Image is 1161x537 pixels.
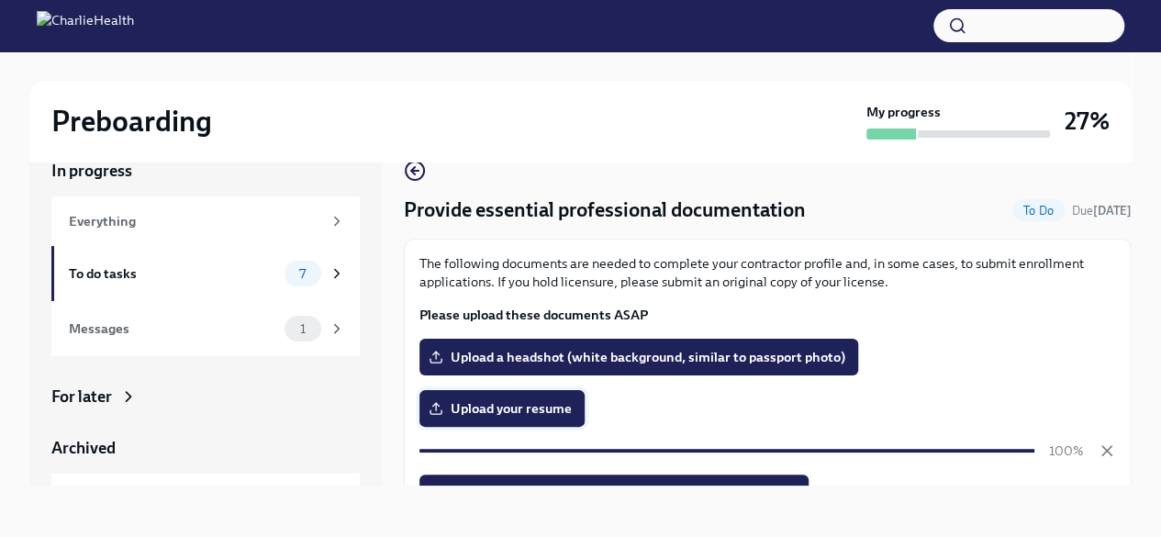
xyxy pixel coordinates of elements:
a: In progress [51,160,360,182]
span: Upload your resume [432,399,572,418]
span: October 6th, 2025 09:00 [1072,202,1132,219]
span: Due [1072,204,1132,218]
strong: My progress [866,103,941,121]
img: CharlieHealth [37,11,134,40]
span: 1 [289,322,317,336]
h3: 27% [1065,105,1110,138]
div: For later [51,386,112,408]
strong: [DATE] [1093,204,1132,218]
a: Messages1 [51,301,360,356]
div: To do tasks [69,263,277,284]
div: Messages [69,319,277,339]
label: Upload a copy of your professional license or certification [419,475,809,511]
span: 7 [288,267,317,281]
div: Everything [69,211,321,231]
p: 100% [1049,442,1083,460]
strong: Please upload these documents ASAP [419,307,648,323]
span: To Do [1012,204,1065,218]
a: Everything [51,196,360,246]
span: Upload a copy of your professional license or certification [432,484,796,502]
h2: Preboarding [51,103,212,140]
a: Archived [51,437,360,459]
p: The following documents are needed to complete your contractor profile and, in some cases, to sub... [419,254,1116,291]
a: For later [51,386,360,408]
button: Cancel [1098,442,1116,460]
span: Upload a headshot (white background, similar to passport photo) [432,348,845,366]
label: Upload your resume [419,390,585,427]
label: Upload a headshot (white background, similar to passport photo) [419,339,858,375]
h4: Provide essential professional documentation [404,196,806,224]
a: To do tasks7 [51,246,360,301]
